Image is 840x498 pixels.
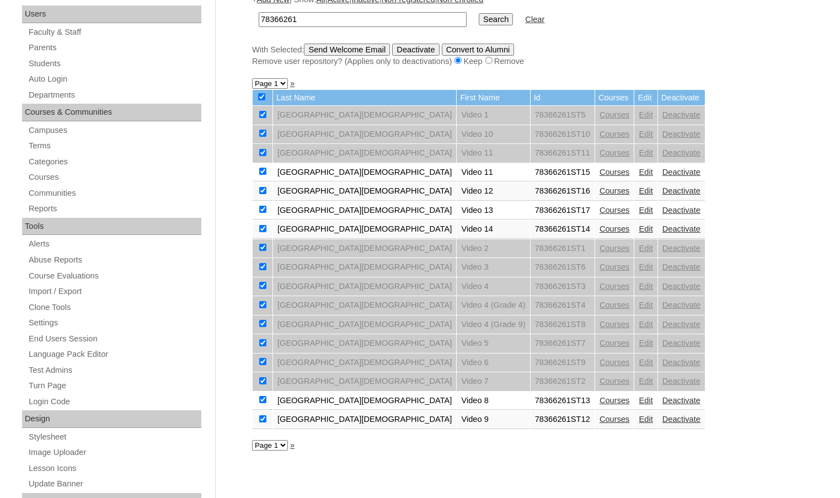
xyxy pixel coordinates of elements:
td: 78366261ST5 [531,106,595,125]
a: Stylesheet [28,430,201,444]
td: 78366261ST17 [531,201,595,220]
td: Edit [634,90,657,106]
input: Search [479,13,513,25]
td: [GEOGRAPHIC_DATA][DEMOGRAPHIC_DATA] [273,258,457,277]
a: Reports [28,202,201,216]
a: Deactivate [662,377,700,385]
a: Edit [639,206,652,215]
a: Edit [639,168,652,176]
td: Video 7 [457,372,529,391]
td: [GEOGRAPHIC_DATA][DEMOGRAPHIC_DATA] [273,372,457,391]
a: Edit [639,339,652,347]
a: Clone Tools [28,301,201,314]
td: Video 14 [457,220,529,239]
a: Deactivate [662,130,700,138]
a: Edit [639,396,652,405]
a: Edit [639,301,652,309]
td: Video 9 [457,410,529,429]
td: 78366261ST12 [531,410,595,429]
a: Clear [525,15,544,24]
td: Video 13 [457,201,529,220]
td: 78366261ST13 [531,392,595,410]
a: End Users Session [28,332,201,346]
a: Course Evaluations [28,269,201,283]
div: Design [22,410,201,428]
td: Video 4 [457,277,529,296]
a: Communities [28,186,201,200]
td: [GEOGRAPHIC_DATA][DEMOGRAPHIC_DATA] [273,163,457,182]
a: Deactivate [662,415,700,424]
a: Courses [600,186,630,195]
a: Deactivate [662,396,700,405]
a: Deactivate [662,168,700,176]
td: 78366261ST6 [531,258,595,277]
a: Deactivate [662,282,700,291]
td: Video 11 [457,144,529,163]
a: Image Uploader [28,446,201,459]
a: Auto Login [28,72,201,86]
a: Courses [600,358,630,367]
input: Search [259,12,467,27]
a: Faculty & Staff [28,25,201,39]
a: Courses [600,396,630,405]
a: Courses [600,168,630,176]
a: Edit [639,224,652,233]
td: [GEOGRAPHIC_DATA][DEMOGRAPHIC_DATA] [273,315,457,334]
a: Courses [600,110,630,119]
td: 78366261ST1 [531,239,595,258]
td: Video 4 (Grade 4) [457,296,529,315]
a: Courses [600,148,630,157]
a: Edit [639,186,652,195]
a: Courses [600,320,630,329]
a: Deactivate [662,110,700,119]
input: Convert to Alumni [442,44,515,56]
td: [GEOGRAPHIC_DATA][DEMOGRAPHIC_DATA] [273,201,457,220]
a: Lesson Icons [28,462,201,475]
td: 78366261ST14 [531,220,595,239]
a: Edit [639,282,652,291]
td: First Name [457,90,529,106]
td: Video 6 [457,354,529,372]
a: Edit [639,263,652,271]
td: [GEOGRAPHIC_DATA][DEMOGRAPHIC_DATA] [273,410,457,429]
td: Video 12 [457,182,529,201]
a: Alerts [28,237,201,251]
div: Courses & Communities [22,104,201,121]
a: Deactivate [662,186,700,195]
td: [GEOGRAPHIC_DATA][DEMOGRAPHIC_DATA] [273,296,457,315]
a: Courses [600,377,630,385]
div: Remove user repository? (Applies only to deactivations) Keep Remove [252,56,798,67]
td: Id [531,90,595,106]
td: 78366261ST7 [531,334,595,353]
a: Courses [600,415,630,424]
a: Campuses [28,124,201,137]
a: Deactivate [662,148,700,157]
td: 78366261ST16 [531,182,595,201]
a: Courses [600,130,630,138]
a: Update Banner [28,477,201,491]
td: 78366261ST8 [531,315,595,334]
a: Parents [28,41,201,55]
a: Deactivate [662,339,700,347]
a: Terms [28,139,201,153]
a: Deactivate [662,224,700,233]
a: Students [28,57,201,71]
td: [GEOGRAPHIC_DATA][DEMOGRAPHIC_DATA] [273,125,457,144]
a: Deactivate [662,301,700,309]
td: [GEOGRAPHIC_DATA][DEMOGRAPHIC_DATA] [273,182,457,201]
a: Deactivate [662,206,700,215]
a: Courses [28,170,201,184]
a: Courses [600,339,630,347]
a: Deactivate [662,263,700,271]
td: [GEOGRAPHIC_DATA][DEMOGRAPHIC_DATA] [273,106,457,125]
td: [GEOGRAPHIC_DATA][DEMOGRAPHIC_DATA] [273,277,457,296]
td: Video 2 [457,239,529,258]
div: Users [22,6,201,23]
a: Login Code [28,395,201,409]
td: 78366261ST2 [531,372,595,391]
td: Last Name [273,90,457,106]
a: » [290,441,295,449]
a: Edit [639,320,652,329]
a: Edit [639,415,652,424]
a: Edit [639,130,652,138]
